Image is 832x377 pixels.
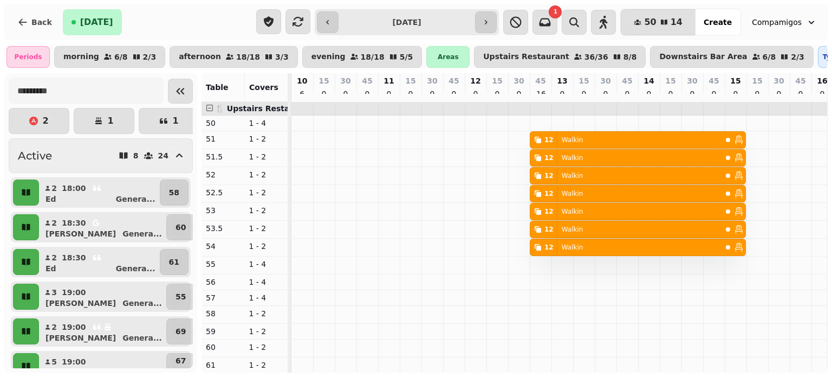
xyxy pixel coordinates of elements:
p: 12 [470,75,480,86]
p: 0 [385,88,393,99]
p: 0 [471,88,480,99]
p: Walkin [562,189,583,198]
p: 0 [601,88,610,99]
p: 0 [623,88,632,99]
button: 219:00[PERSON_NAME]Genera... [41,318,164,344]
button: Upstairs Restaurant36/368/8 [474,46,646,68]
button: [DATE] [63,9,122,35]
p: 69 [175,326,186,337]
p: 13 [557,75,567,86]
p: 1 - 2 [249,169,284,180]
p: 0 [341,88,350,99]
p: 3 [51,287,57,298]
div: 12 [544,207,554,216]
p: 53.5 [206,223,240,234]
div: 12 [544,154,554,162]
div: 12 [544,225,554,234]
p: 0 [406,88,415,99]
p: Genera ... [122,333,162,343]
p: morning [63,53,99,61]
p: 15 [665,75,675,86]
div: 12 [544,136,554,144]
p: Genera ... [122,298,162,309]
div: 12 [544,243,554,252]
p: Walkin [562,225,583,234]
p: 1 - 2 [249,187,284,198]
p: Walkin [562,207,583,216]
button: evening18/185/5 [302,46,422,68]
span: 50 [644,18,656,27]
p: Genera ... [116,194,155,205]
p: 16 [536,88,545,99]
button: 58 [160,180,188,206]
p: 2 [42,117,48,125]
p: 0 [688,88,697,99]
p: 61 [169,257,179,267]
p: 11 [383,75,394,86]
p: 2 [51,183,57,194]
p: [PERSON_NAME] [45,298,116,309]
p: 58 [169,187,179,198]
p: 0 [710,88,718,99]
p: 19:00 [62,287,86,298]
p: 6 / 8 [763,53,776,61]
p: 1 - 4 [249,118,284,129]
p: 3 / 3 [275,53,289,61]
button: 1 [139,108,199,134]
button: afternoon18/183/3 [170,46,298,68]
p: 5 / 5 [400,53,413,61]
p: 2 [51,322,57,333]
div: 12 [544,171,554,180]
p: 0 [775,88,783,99]
p: 15 [730,75,740,86]
p: 0 [428,88,437,99]
p: 0 [558,88,567,99]
p: 30 [773,75,784,86]
p: 18:30 [62,218,86,228]
button: 218:30[PERSON_NAME]Genera... [41,214,164,240]
p: Walkin [562,243,583,252]
p: 30 [687,75,697,86]
p: 1 - 2 [249,133,284,144]
p: 0 [796,88,805,99]
p: 60 [206,342,240,353]
p: 0 [320,88,328,99]
p: 6 / 8 [114,53,128,61]
p: 59 [206,326,240,337]
button: 218:00EdGenera... [41,180,158,206]
p: 1 - 2 [249,360,284,370]
p: evening [311,53,346,61]
button: 1 [74,108,134,134]
p: 0 [666,88,675,99]
p: 1 - 2 [249,223,284,234]
p: 19:00 [62,322,86,333]
div: Periods [6,46,50,68]
p: Upstairs Restaurant [483,53,569,61]
p: 45 [362,75,372,86]
p: 1 - 2 [249,308,284,319]
span: [DATE] [80,18,113,27]
p: 6 [298,88,307,99]
button: 319:00[PERSON_NAME]Genera... [41,284,164,310]
p: 2 [51,252,57,263]
button: 218:30EdGenera... [41,249,158,275]
button: Active824 [9,138,193,173]
h2: Active [18,148,52,163]
p: Walkin [562,154,583,162]
p: 1 - 4 [249,259,284,270]
p: 45 [448,75,459,86]
div: Areas [426,46,470,68]
p: 0 [493,88,502,99]
p: 45 [535,75,545,86]
p: 55 [175,291,186,302]
p: 15 [318,75,329,86]
p: 1 - 4 [249,292,284,303]
p: 0 [450,88,458,99]
p: Walkin [562,136,583,144]
p: 58 [206,308,240,319]
span: Table [206,83,229,92]
p: 0 [363,88,372,99]
p: 0 [753,88,762,99]
p: 30 [427,75,437,86]
p: 45 [795,75,805,86]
